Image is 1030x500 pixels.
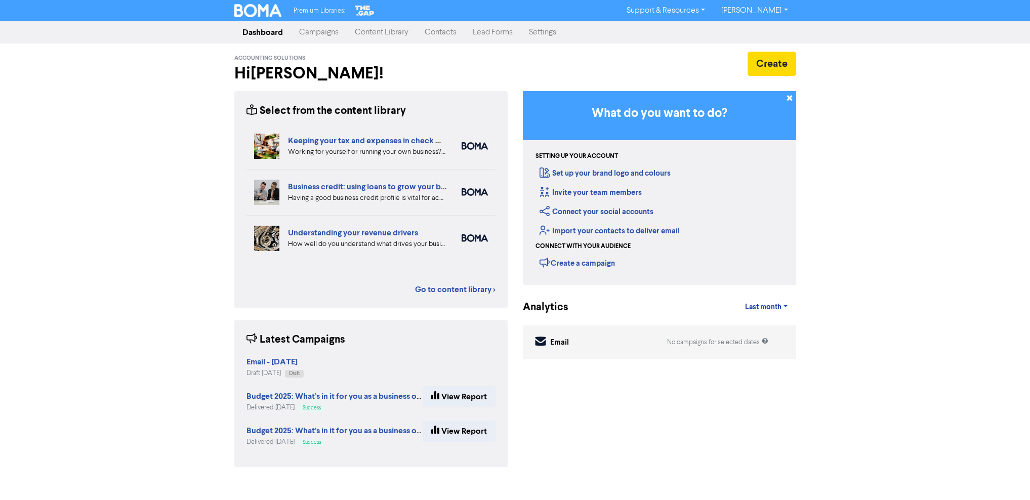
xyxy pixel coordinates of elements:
[234,64,508,83] h2: Hi [PERSON_NAME] !
[353,4,376,17] img: The Gap
[903,391,1030,500] iframe: Chat Widget
[234,22,291,43] a: Dashboard
[246,368,304,378] div: Draft [DATE]
[288,228,418,238] a: Understanding your revenue drivers
[246,393,483,401] a: Budget 2025: What’s in it for you as a business owner (Duplicated)
[540,169,671,178] a: Set up your brand logo and colours
[246,391,483,401] strong: Budget 2025: What’s in it for you as a business owner (Duplicated)
[246,103,406,119] div: Select from the content library
[550,337,569,349] div: Email
[347,22,417,43] a: Content Library
[415,283,496,296] a: Go to content library >
[291,22,347,43] a: Campaigns
[246,403,423,412] div: Delivered [DATE]
[521,22,564,43] a: Settings
[246,332,345,348] div: Latest Campaigns
[540,207,653,217] a: Connect your social accounts
[423,386,496,407] a: View Report
[523,91,796,285] div: Getting Started in BOMA
[288,136,539,146] a: Keeping your tax and expenses in check when you are self-employed
[540,255,615,270] div: Create a campaign
[246,357,298,367] strong: Email - [DATE]
[465,22,521,43] a: Lead Forms
[234,4,282,17] img: BOMA Logo
[667,338,768,347] div: No campaigns for selected dates
[540,226,680,236] a: Import your contacts to deliver email
[462,188,488,196] img: boma
[246,358,298,366] a: Email - [DATE]
[462,234,488,242] img: boma_accounting
[246,437,423,447] div: Delivered [DATE]
[523,300,556,315] div: Analytics
[288,147,446,157] div: Working for yourself or running your own business? Setup robust systems for expenses & tax requir...
[294,8,345,14] span: Premium Libraries:
[535,242,631,251] div: Connect with your audience
[234,55,305,62] span: Accounting Solutions
[737,297,796,317] a: Last month
[540,188,642,197] a: Invite your team members
[417,22,465,43] a: Contacts
[538,106,781,121] h3: What do you want to do?
[713,3,796,19] a: [PERSON_NAME]
[745,303,781,312] span: Last month
[246,427,435,435] a: Budget 2025: What’s in it for you as a business owner
[288,239,446,249] div: How well do you understand what drives your business revenue? We can help you review your numbers...
[303,440,321,445] span: Success
[289,371,300,376] span: Draft
[288,193,446,203] div: Having a good business credit profile is vital for accessing routes to funding. We look at six di...
[462,142,488,150] img: boma_accounting
[246,426,435,436] strong: Budget 2025: What’s in it for you as a business owner
[619,3,713,19] a: Support & Resources
[303,405,321,410] span: Success
[423,421,496,442] a: View Report
[288,182,467,192] a: Business credit: using loans to grow your business
[748,52,796,76] button: Create
[535,152,618,161] div: Setting up your account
